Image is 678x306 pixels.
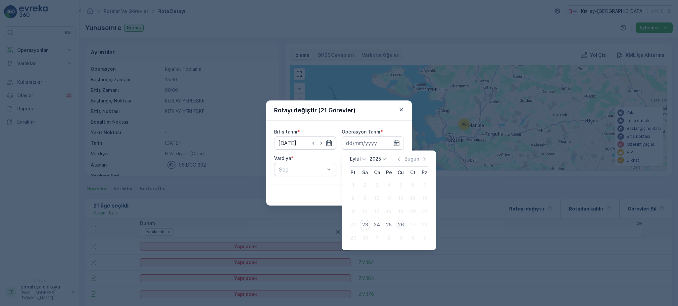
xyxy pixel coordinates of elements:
div: 20 [408,206,418,217]
div: 23 [360,219,370,230]
div: 17 [372,206,382,217]
div: 3 [372,180,382,190]
div: 5 [419,233,430,243]
div: 27 [408,219,418,230]
div: 1 [348,180,359,190]
div: 19 [396,206,406,217]
div: 11 [384,193,394,204]
div: 14 [419,193,430,204]
div: 2 [384,233,394,243]
div: 24 [372,219,382,230]
p: Bugün [405,156,419,162]
th: Pazartesi [347,167,359,178]
div: 29 [348,233,359,243]
div: 18 [384,206,394,217]
div: 8 [348,193,359,204]
label: Operasyon Tarihi [342,129,380,134]
th: Cuma [395,167,407,178]
div: 12 [396,193,406,204]
div: 15 [348,206,359,217]
div: 7 [419,180,430,190]
input: dd/mm/yyyy [274,136,336,150]
th: Cumartesi [407,167,419,178]
input: dd/mm/yyyy [342,136,404,150]
div: 22 [348,219,359,230]
p: 2025 [369,156,381,162]
th: Perşembe [383,167,395,178]
p: Rotayı değiştir (21 Görevler) [274,106,356,115]
div: 16 [360,206,370,217]
div: 5 [396,180,406,190]
label: Vardiya [274,155,291,161]
div: 1 [372,233,382,243]
div: 2 [360,180,370,190]
p: Eylül [350,156,361,162]
div: 26 [396,219,406,230]
th: Çarşamba [371,167,383,178]
div: 4 [408,233,418,243]
label: Bitiş tarihi [274,129,297,134]
div: 28 [419,219,430,230]
div: 30 [360,233,370,243]
div: 13 [408,193,418,204]
div: 25 [384,219,394,230]
div: 3 [396,233,406,243]
div: 10 [372,193,382,204]
div: 9 [360,193,370,204]
div: 6 [408,180,418,190]
th: Pazar [419,167,431,178]
div: 4 [384,180,394,190]
p: Seç [279,166,325,173]
th: Salı [359,167,371,178]
div: 21 [419,206,430,217]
